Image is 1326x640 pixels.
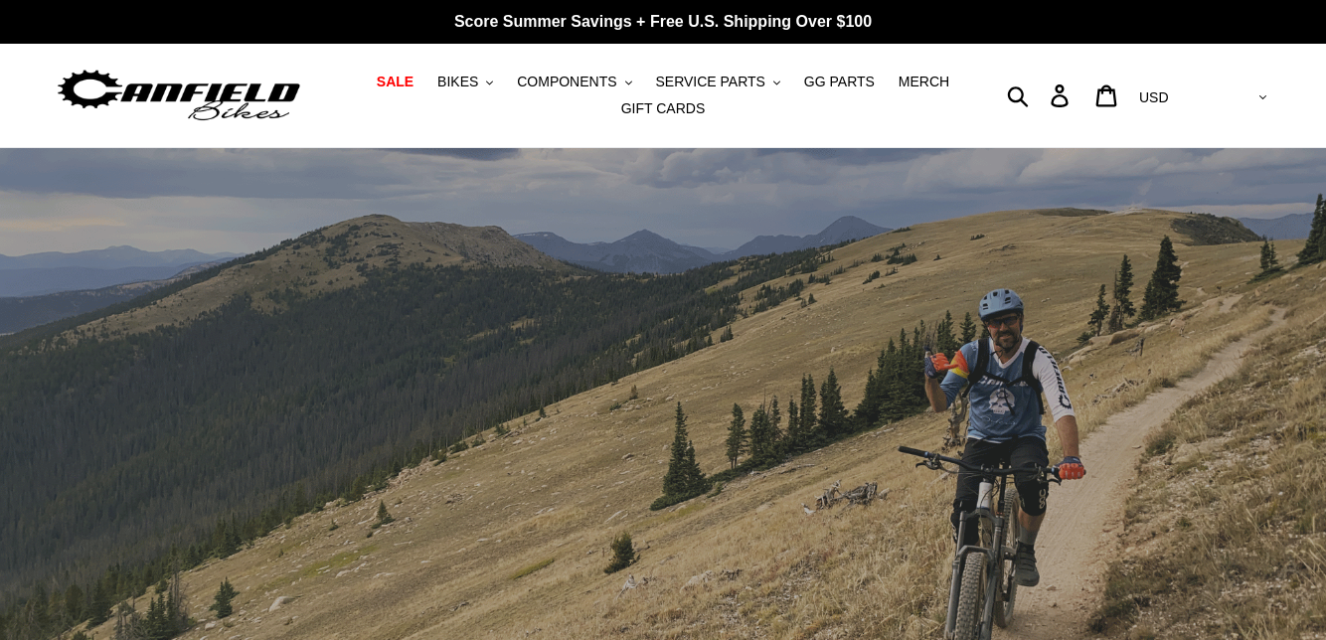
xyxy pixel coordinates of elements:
a: GIFT CARDS [611,95,716,122]
span: GG PARTS [804,74,875,90]
span: SALE [377,74,414,90]
span: BIKES [437,74,478,90]
img: Canfield Bikes [55,65,303,127]
span: SERVICE PARTS [655,74,764,90]
a: SALE [367,69,423,95]
span: COMPONENTS [517,74,616,90]
button: BIKES [427,69,503,95]
span: MERCH [899,74,949,90]
button: SERVICE PARTS [645,69,789,95]
span: GIFT CARDS [621,100,706,117]
button: COMPONENTS [507,69,641,95]
a: GG PARTS [794,69,885,95]
a: MERCH [889,69,959,95]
